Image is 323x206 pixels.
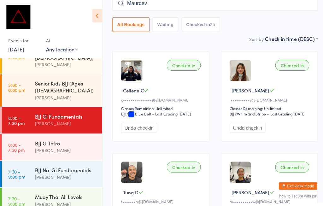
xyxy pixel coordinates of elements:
[34,118,95,125] div: [PERSON_NAME]
[226,159,247,180] img: image1649928625.png
[2,159,101,185] a: 7:30 -9:00 pmBJJ No-Gi Fundamentals[PERSON_NAME]
[226,121,262,131] button: Undo checkin
[119,59,140,80] img: image1745808104.png
[245,35,260,42] label: Sort by
[8,167,25,177] time: 7:30 - 9:00 pm
[45,35,77,45] div: At
[34,79,95,92] div: Senior Kids BJJ (Ages [DEMOGRAPHIC_DATA])
[226,59,247,80] img: image1717659580.png
[226,96,307,101] div: j••••••••••y@[DOMAIN_NAME]
[228,86,265,92] span: [PERSON_NAME]
[207,22,212,27] div: 25
[34,164,95,171] div: BJJ No-Gi Fundamentals
[34,111,95,118] div: BJJ Gi Fundamentals
[8,140,24,150] time: 6:00 - 7:30 pm
[34,171,95,178] div: [PERSON_NAME]
[226,109,231,115] div: BJJ
[8,81,25,91] time: 5:00 - 6:00 pm
[271,59,305,70] div: Checked in
[179,17,217,32] button: Checked in25
[232,109,301,115] span: / White 2nd Stripe – Last Grading [DATE]
[119,159,140,180] img: image1645093210.png
[34,197,95,205] div: [PERSON_NAME]
[8,35,39,45] div: Events for
[111,17,147,32] button: All Bookings
[261,35,313,42] div: Check in time (DESC)
[275,191,313,196] button: how to secure with pin
[119,96,200,101] div: c•••••••••••••••9@[DOMAIN_NAME]
[8,49,25,59] time: 4:10 - 5:00 pm
[2,73,101,105] a: 5:00 -6:00 pmSenior Kids BJJ (Ages [DEMOGRAPHIC_DATA])[PERSON_NAME]
[121,86,142,92] span: Celiene C
[164,159,198,170] div: Checked in
[8,114,24,124] time: 6:00 - 7:30 pm
[164,59,198,70] div: Checked in
[119,121,155,131] button: Undo checkin
[271,159,305,170] div: Checked in
[6,5,30,28] img: Dominance MMA Thomastown
[34,144,95,152] div: [PERSON_NAME]
[8,45,24,52] a: [DATE]
[2,132,101,158] a: 6:00 -7:30 pmBJJ Gi Intro[PERSON_NAME]
[119,104,200,109] div: Classes Remaining: Unlimited
[2,106,101,132] a: 6:00 -7:30 pmBJJ Gi Fundamentals[PERSON_NAME]
[226,104,307,109] div: Classes Remaining: Unlimited
[150,17,176,32] button: Waiting
[34,191,95,197] div: Muay Thai All Levels
[34,138,95,144] div: BJJ Gi Intro
[8,193,25,203] time: 7:30 - 9:00 pm
[125,109,188,115] span: / Blue Belt – Last Grading [DATE]
[34,60,95,67] div: [PERSON_NAME]
[45,45,77,52] div: Any location
[34,92,95,100] div: [PERSON_NAME]
[119,196,200,201] div: t•••••••h@[DOMAIN_NAME]
[119,109,124,115] div: BJJ
[275,180,313,187] button: Exit kiosk mode
[121,186,137,193] span: Tung D
[228,186,265,193] span: [PERSON_NAME]
[226,196,307,201] div: m••••••••••w@[DOMAIN_NAME]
